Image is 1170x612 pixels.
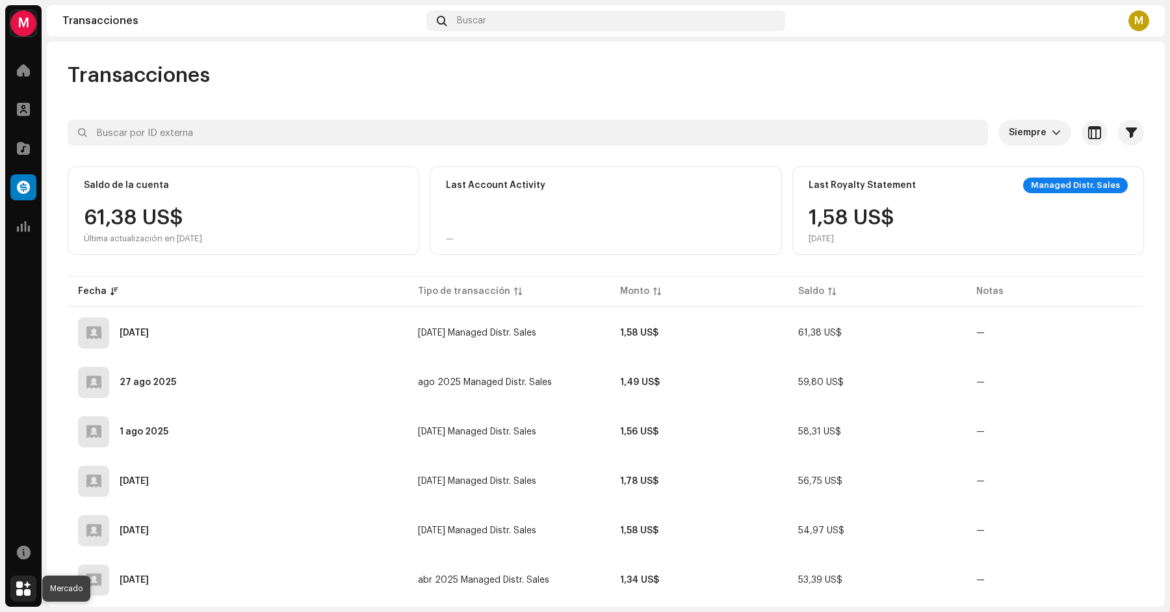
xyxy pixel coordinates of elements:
[68,62,210,88] span: Transacciones
[84,233,202,244] div: Última actualización en [DATE]
[976,427,985,436] re-a-table-badge: —
[418,576,549,585] span: abr 2025 Managed Distr. Sales
[1128,10,1149,31] div: M
[68,120,988,146] input: Buscar por ID externa
[798,477,842,486] span: 56,75 US$
[976,526,985,535] re-a-table-badge: —
[62,16,421,26] div: Transacciones
[418,328,536,338] span: sept 2025 Managed Distr. Sales
[620,328,658,338] strong: 1,58 US$
[418,427,536,436] span: jul 2025 Managed Distr. Sales
[798,576,842,585] span: 53,39 US$
[418,285,510,298] div: Tipo de transacción
[1023,178,1128,193] div: Managed Distr. Sales
[457,16,486,26] span: Buscar
[446,180,545,191] div: Last Account Activity
[976,378,985,387] re-a-table-badge: —
[620,285,649,298] div: Monto
[418,526,536,535] span: may 2025 Managed Distr. Sales
[10,10,36,36] div: M
[120,328,149,338] div: 25 sept 2025
[620,427,658,436] strong: 1,56 US$
[120,526,149,535] div: 2 jun 2025
[120,477,149,486] div: 1 jul 2025
[620,378,660,387] strong: 1,49 US$
[798,328,842,338] span: 61,38 US$
[120,378,176,387] div: 27 ago 2025
[798,526,844,535] span: 54,97 US$
[120,576,149,585] div: 1 may 2025
[976,576,985,585] re-a-table-badge: —
[446,233,454,244] div: —
[976,328,985,338] re-a-table-badge: —
[809,180,916,191] div: Last Royalty Statement
[418,477,536,486] span: jun 2025 Managed Distr. Sales
[976,477,985,486] re-a-table-badge: —
[620,526,658,535] strong: 1,58 US$
[620,576,659,585] strong: 1,34 US$
[798,285,824,298] div: Saldo
[798,427,841,436] span: 58,31 US$
[120,427,168,436] div: 1 ago 2025
[1009,120,1052,146] span: Siempre
[84,180,169,191] div: Saldo de la cuenta
[1052,120,1061,146] div: dropdown trigger
[798,378,844,387] span: 59,80 US$
[418,378,552,387] span: ago 2025 Managed Distr. Sales
[809,233,894,244] div: [DATE]
[620,477,658,486] strong: 1,78 US$
[78,285,107,298] div: Fecha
